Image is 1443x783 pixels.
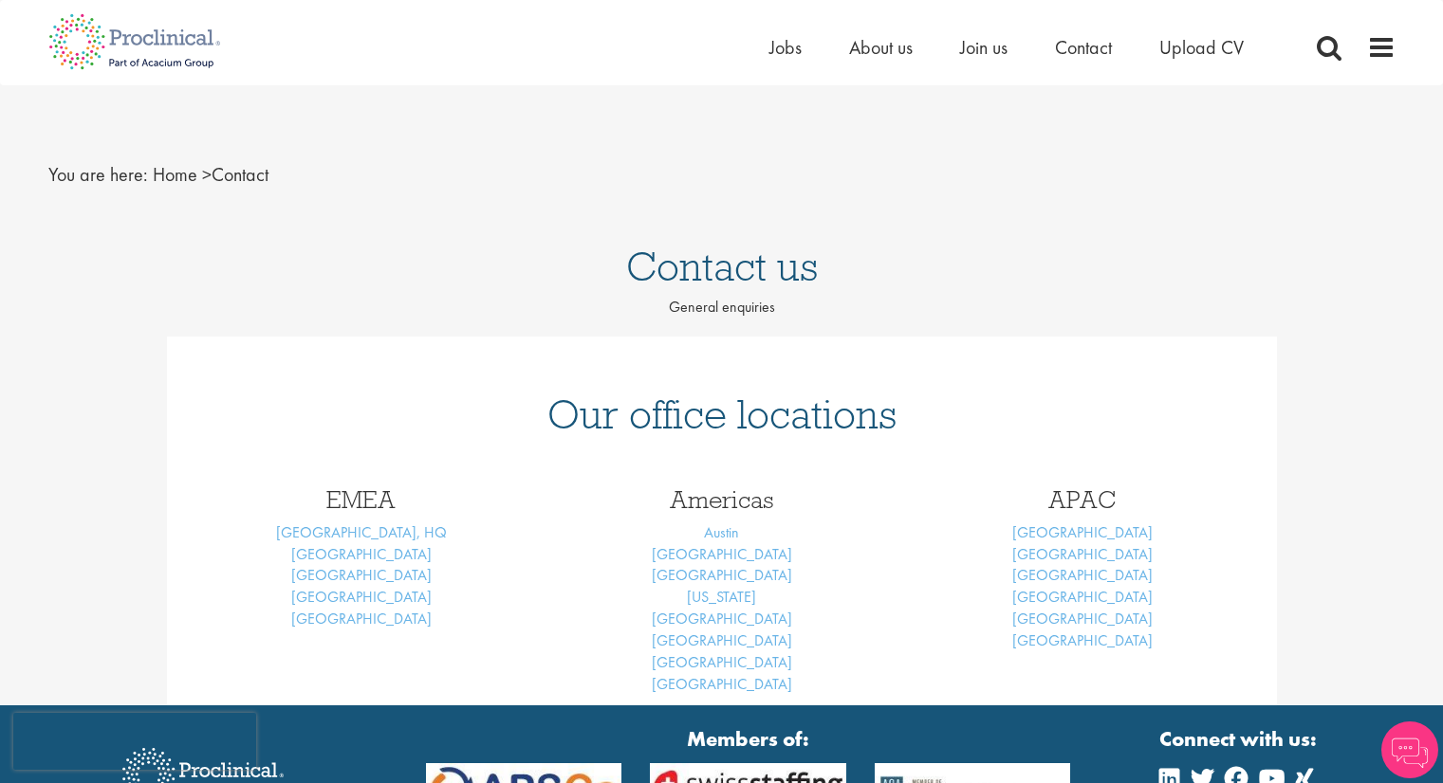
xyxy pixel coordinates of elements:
a: [GEOGRAPHIC_DATA] [291,544,432,564]
a: [GEOGRAPHIC_DATA] [652,565,792,585]
a: [GEOGRAPHIC_DATA], HQ [276,522,447,542]
h3: APAC [916,487,1249,512]
a: Contact [1055,35,1112,60]
a: [GEOGRAPHIC_DATA] [291,565,432,585]
a: [GEOGRAPHIC_DATA] [652,609,792,628]
a: [GEOGRAPHIC_DATA] [652,652,792,672]
a: [GEOGRAPHIC_DATA] [1012,544,1153,564]
a: [GEOGRAPHIC_DATA] [652,674,792,694]
h3: Americas [556,487,888,512]
a: [GEOGRAPHIC_DATA] [652,544,792,564]
a: [GEOGRAPHIC_DATA] [1012,630,1153,650]
h3: EMEA [195,487,527,512]
iframe: reCAPTCHA [13,713,256,770]
a: Join us [960,35,1008,60]
a: Austin [704,522,739,542]
a: Upload CV [1159,35,1244,60]
a: breadcrumb link to Home [153,162,197,187]
a: [US_STATE] [687,587,756,607]
a: [GEOGRAPHIC_DATA] [1012,565,1153,585]
a: About us [849,35,913,60]
a: [GEOGRAPHIC_DATA] [1012,522,1153,542]
img: Chatbot [1381,721,1438,778]
strong: Members of: [426,724,1071,754]
a: Jobs [769,35,802,60]
a: [GEOGRAPHIC_DATA] [291,587,432,607]
a: [GEOGRAPHIC_DATA] [652,630,792,650]
strong: Connect with us: [1159,724,1321,754]
h1: Our office locations [195,393,1249,435]
span: Contact [153,162,268,187]
a: [GEOGRAPHIC_DATA] [1012,587,1153,607]
span: > [202,162,212,187]
a: [GEOGRAPHIC_DATA] [1012,609,1153,628]
span: You are here: [48,162,148,187]
a: [GEOGRAPHIC_DATA] [291,609,432,628]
